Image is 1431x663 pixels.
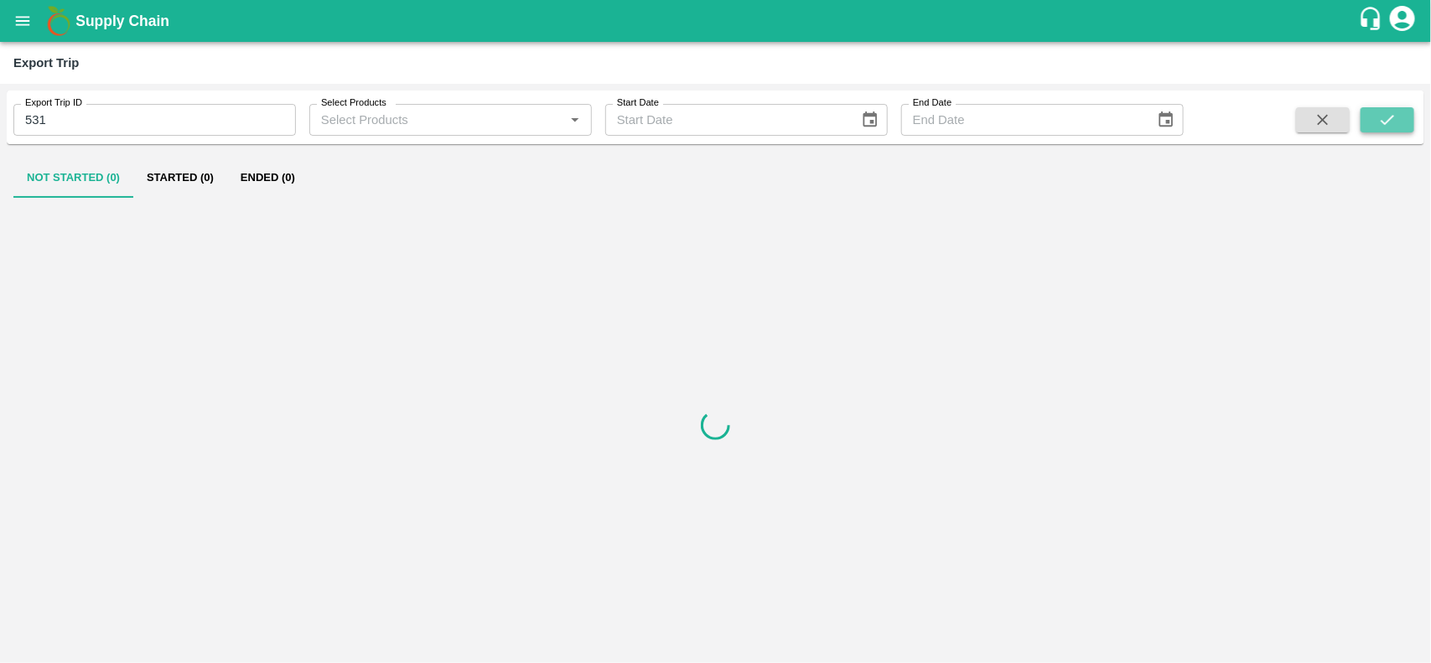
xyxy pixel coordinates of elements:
[133,158,227,198] button: Started (0)
[564,109,586,131] button: Open
[42,4,75,38] img: logo
[913,96,951,110] label: End Date
[75,9,1358,33] a: Supply Chain
[13,158,133,198] button: Not Started (0)
[227,158,308,198] button: Ended (0)
[1150,104,1182,136] button: Choose date
[854,104,886,136] button: Choose date
[3,2,42,40] button: open drawer
[901,104,1143,136] input: End Date
[314,109,559,131] input: Select Products
[1358,6,1387,36] div: customer-support
[617,96,659,110] label: Start Date
[13,104,296,136] input: Enter Trip ID
[13,52,79,74] div: Export Trip
[75,13,169,29] b: Supply Chain
[605,104,848,136] input: Start Date
[1387,3,1418,39] div: account of current user
[25,96,82,110] label: Export Trip ID
[321,96,386,110] label: Select Products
